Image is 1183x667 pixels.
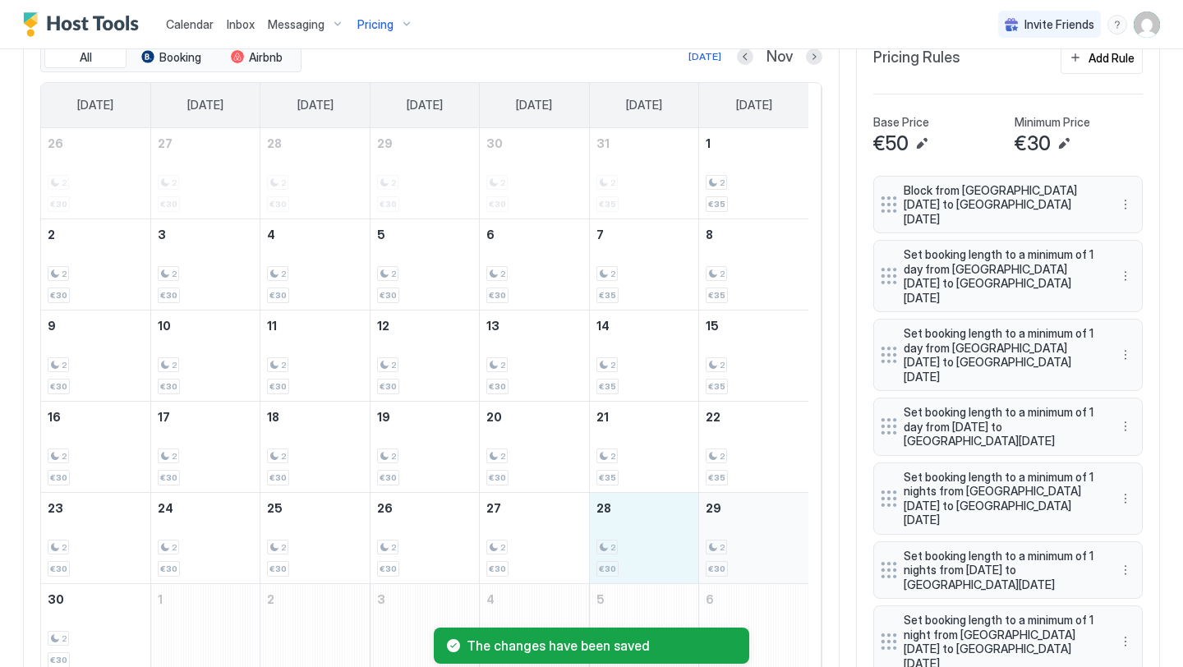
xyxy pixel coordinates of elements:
span: €35 [599,290,616,301]
span: 14 [596,319,610,333]
span: €35 [599,472,616,483]
span: 3 [377,592,385,606]
span: 11 [267,319,277,333]
span: 2 [500,269,505,279]
span: 2 [281,451,286,462]
td: November 1, 2025 [699,128,808,219]
a: October 26, 2025 [41,128,150,159]
span: 2 [391,542,396,553]
div: menu [1116,489,1135,508]
button: Add Rule [1061,42,1143,74]
td: November 20, 2025 [480,401,589,492]
td: November 6, 2025 [480,218,589,310]
span: €30 [489,381,506,392]
button: Airbnb [215,46,297,69]
a: November 22, 2025 [699,402,808,432]
span: 1 [158,592,163,606]
span: 2 [62,269,67,279]
a: November 17, 2025 [151,402,260,432]
span: [DATE] [516,98,552,113]
td: November 25, 2025 [260,492,370,583]
span: 2 [720,177,725,188]
span: 15 [706,319,719,333]
a: Monday [171,83,240,127]
span: All [80,50,92,65]
button: [DATE] [686,47,724,67]
a: November 6, 2025 [480,219,588,250]
a: December 1, 2025 [151,584,260,614]
span: 22 [706,410,720,424]
td: November 2, 2025 [41,218,150,310]
span: €35 [708,381,725,392]
a: November 3, 2025 [151,219,260,250]
span: 2 [48,228,55,241]
span: 2 [500,451,505,462]
span: Inbox [227,17,255,31]
td: November 13, 2025 [480,310,589,401]
iframe: Intercom live chat [16,611,56,651]
button: Booking [130,46,212,69]
span: 2 [281,542,286,553]
span: Messaging [268,17,325,32]
a: Host Tools Logo [23,12,146,37]
span: 2 [500,360,505,370]
td: November 19, 2025 [370,401,479,492]
span: 5 [596,592,605,606]
a: Saturday [720,83,789,127]
span: Invite Friends [1024,17,1094,32]
button: More options [1116,195,1135,214]
span: 31 [596,136,610,150]
td: November 7, 2025 [589,218,698,310]
span: 2 [720,360,725,370]
a: November 11, 2025 [260,310,369,341]
span: 2 [62,451,67,462]
td: November 9, 2025 [41,310,150,401]
a: November 12, 2025 [371,310,479,341]
span: 2 [720,269,725,279]
a: November 16, 2025 [41,402,150,432]
span: [DATE] [297,98,334,113]
span: 28 [596,501,611,515]
td: November 12, 2025 [370,310,479,401]
a: Calendar [166,16,214,33]
button: Previous month [737,48,753,65]
a: November 10, 2025 [151,310,260,341]
button: Next month [806,48,822,65]
td: November 15, 2025 [699,310,808,401]
a: November 26, 2025 [371,493,479,523]
span: Calendar [166,17,214,31]
button: Edit [1054,134,1074,154]
span: €30 [380,290,397,301]
span: 18 [267,410,279,424]
span: Set booking length to a minimum of 1 day from [DATE] to [GEOGRAPHIC_DATA][DATE] [904,405,1099,448]
a: October 30, 2025 [480,128,588,159]
span: 6 [706,592,714,606]
span: €35 [599,381,616,392]
button: More options [1116,266,1135,286]
a: November 1, 2025 [699,128,808,159]
td: November 5, 2025 [370,218,479,310]
span: €30 [50,472,67,483]
span: Base Price [873,115,929,130]
a: October 28, 2025 [260,128,369,159]
span: Set booking length to a minimum of 1 nights from [GEOGRAPHIC_DATA][DATE] to [GEOGRAPHIC_DATA][DATE] [904,470,1099,527]
a: November 20, 2025 [480,402,588,432]
span: 7 [596,228,604,241]
a: October 27, 2025 [151,128,260,159]
a: November 14, 2025 [590,310,698,341]
span: 29 [377,136,393,150]
a: Thursday [499,83,568,127]
span: €30 [380,563,397,574]
span: [DATE] [736,98,772,113]
td: November 11, 2025 [260,310,370,401]
span: 5 [377,228,385,241]
span: The changes have been saved [467,637,736,654]
a: November 15, 2025 [699,310,808,341]
span: €35 [708,199,725,209]
span: 26 [377,501,393,515]
button: More options [1116,560,1135,580]
span: 2 [172,360,177,370]
td: November 4, 2025 [260,218,370,310]
a: December 2, 2025 [260,584,369,614]
span: 30 [486,136,503,150]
